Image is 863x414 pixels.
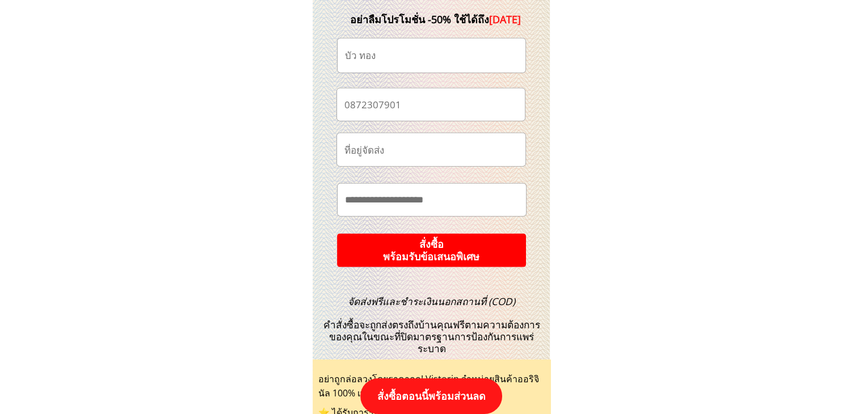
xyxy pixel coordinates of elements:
[317,296,547,355] h3: คำสั่งซื้อจะถูกส่งตรงถึงบ้านคุณฟรีตามความต้องการของคุณในขณะที่ปิดมาตรฐานการป้องกันการแพร่ระบาด
[342,39,521,73] input: ชื่อ-นามสกุล
[333,11,538,28] div: อย่าลืมโปรโมชั่น -50% ใช้ได้ถึง
[342,88,520,121] input: เบอร์โทรศัพท์
[489,12,521,26] span: [DATE]
[318,372,545,401] div: อย่าถูกล่อลวงโดยราคาถูก! Vistorin จำหน่ายสินค้าออริจินัล 100% เท่านั้น
[360,378,502,414] p: สั่งซื้อตอนนี้พร้อมส่วนลด
[342,133,521,166] input: ที่อยู่จัดส่ง
[336,234,526,267] p: สั่งซื้อ พร้อมรับข้อเสนอพิเศษ
[348,295,515,308] span: จัดส่งฟรีและชำระเงินนอกสถานที่ (COD)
